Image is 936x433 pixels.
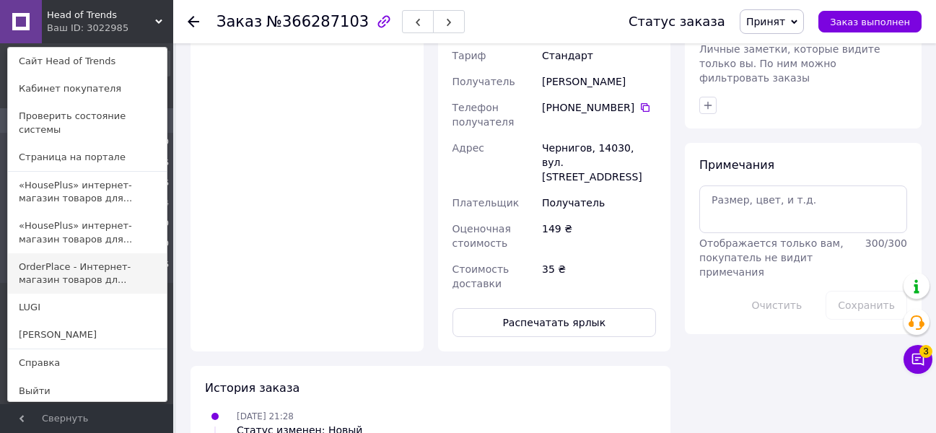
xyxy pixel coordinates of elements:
[818,11,922,32] button: Заказ выполнен
[452,197,520,209] span: Плательщик
[266,13,369,30] span: №366287103
[237,411,294,421] span: [DATE] 21:28
[452,223,511,249] span: Оценочная стоимость
[8,75,167,102] a: Кабинет покупателя
[919,345,932,358] span: 3
[8,144,167,171] a: Страница на портале
[629,14,725,29] div: Статус заказа
[746,16,785,27] span: Принят
[205,381,299,395] span: История заказа
[47,9,155,22] span: Head of Trends
[452,102,515,128] span: Телефон получателя
[188,14,199,29] div: Вернуться назад
[865,237,907,249] span: 300 / 300
[8,212,167,253] a: «HousePlus» интернет-магазин товаров для...
[8,377,167,405] a: Выйти
[8,321,167,349] a: [PERSON_NAME]
[452,142,484,154] span: Адрес
[539,256,659,297] div: 35 ₴
[539,216,659,256] div: 149 ₴
[539,135,659,190] div: Чернигов, 14030, вул. [STREET_ADDRESS]
[216,13,262,30] span: Заказ
[904,345,932,374] button: Чат с покупателем3
[539,190,659,216] div: Получатель
[8,48,167,75] a: Сайт Head of Trends
[699,158,774,172] span: Примечания
[452,308,657,337] button: Распечатать ярлык
[542,100,656,115] div: [PHONE_NUMBER]
[452,50,486,61] span: Тариф
[8,253,167,294] a: OrderPlace - Интернет-магазин товаров дл...
[8,102,167,143] a: Проверить состояние системы
[8,294,167,321] a: LUGI
[47,22,108,35] div: Ваш ID: 3022985
[8,349,167,377] a: Справка
[699,237,844,278] span: Отображается только вам, покупатель не видит примечания
[452,76,515,87] span: Получатель
[8,172,167,212] a: «HousePlus» интернет-магазин товаров для...
[830,17,910,27] span: Заказ выполнен
[699,43,880,84] span: Личные заметки, которые видите только вы. По ним можно фильтровать заказы
[452,263,509,289] span: Стоимость доставки
[539,69,659,95] div: [PERSON_NAME]
[539,43,659,69] div: Стандарт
